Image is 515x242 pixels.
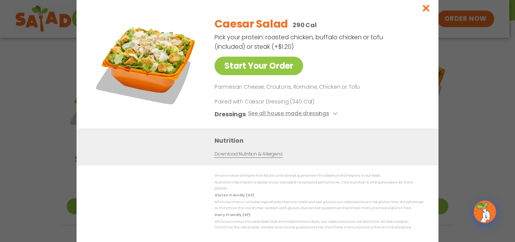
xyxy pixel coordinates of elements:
button: See all house made dressings [248,109,340,119]
h3: Dressings [215,109,246,119]
p: While our menu includes foods that are made without dairy, our restaurants are not dairy free. We... [215,219,423,231]
h2: Caesar Salad [215,16,288,32]
h3: Nutrition [215,136,427,145]
p: Pick your protein: roasted chicken, buffalo chicken or tofu (included) or steak (+$1.20) [215,32,384,51]
p: Parmesan Cheese, Croutons, Romaine, Chicken or Tofu [215,83,420,92]
img: wpChatIcon [474,201,495,222]
a: Start Your Order [215,57,303,75]
img: Featured product photo for Caesar Salad [93,11,199,116]
strong: Dairy Friendly (DF) [215,212,250,217]
p: Paired with Caesar Dressing (340 Cal) [215,97,354,105]
p: Nutrition information is based on our standard recipes and portion sizes. Click Nutrition & Aller... [215,180,423,191]
strong: Gluten Friendly (GF) [215,193,254,197]
a: Download Nutrition & Allergens [215,150,282,157]
p: 290 Cal [293,20,317,30]
p: We are not an allergen free facility and cannot guarantee the absence of allergens in our foods. [215,173,423,179]
p: While our menu includes ingredients that are made without gluten, our restaurants are not gluten ... [215,199,423,211]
